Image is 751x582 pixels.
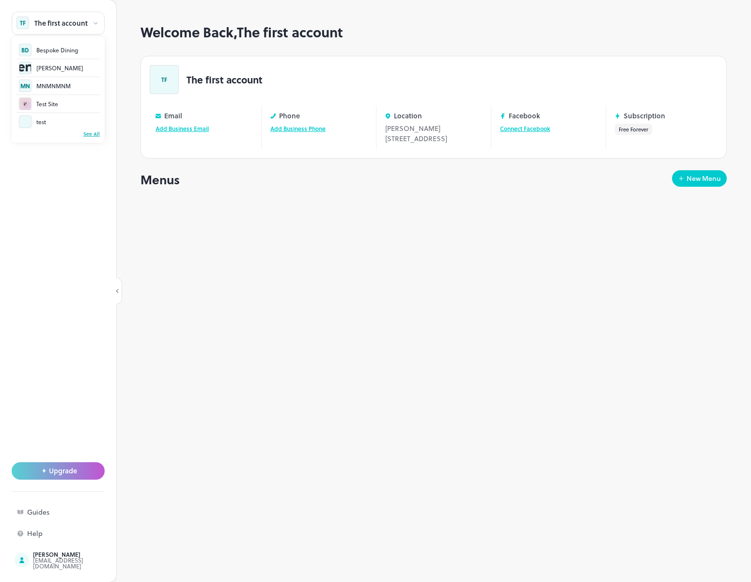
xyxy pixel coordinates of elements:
div: See All [16,130,100,138]
div: BD [19,44,31,56]
img: avatar [19,62,31,74]
div: MNMNMNM [36,83,71,89]
img: avatar [19,98,31,110]
img: avatar [19,116,31,128]
div: test [36,119,46,125]
div: MN [19,80,31,92]
div: Test Site [36,101,58,107]
div: [PERSON_NAME] [36,65,83,71]
div: Bespoke Dining [36,47,78,53]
